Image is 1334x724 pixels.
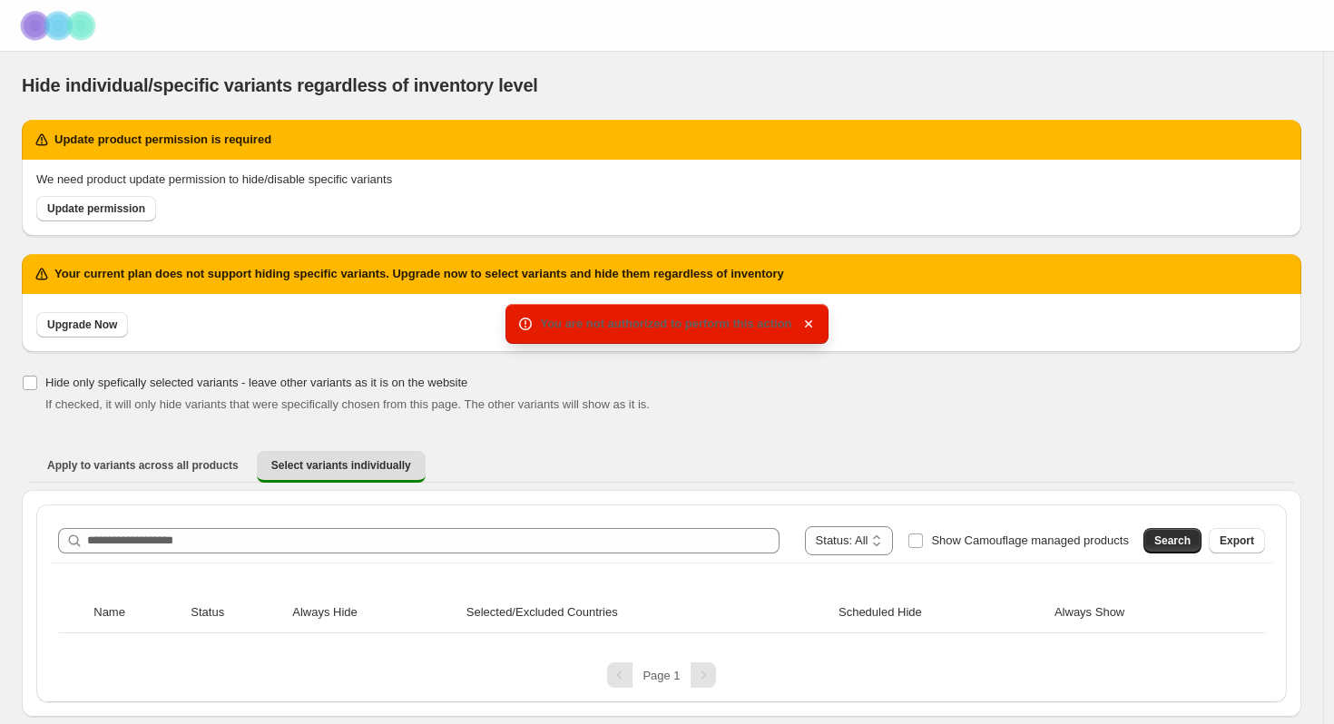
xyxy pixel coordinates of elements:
span: Select variants individually [271,458,411,473]
th: Name [88,592,185,633]
span: Upgrade Now [47,318,117,332]
span: Update permission [47,201,145,216]
button: Apply to variants across all products [33,451,253,480]
th: Always Show [1049,592,1235,633]
span: Export [1220,533,1254,548]
span: If checked, it will only hide variants that were specifically chosen from this page. The other va... [45,397,650,411]
div: Select variants individually [22,490,1301,717]
h2: Update product permission is required [54,131,271,149]
span: Hide individual/specific variants regardless of inventory level [22,75,538,95]
span: You are not authorized to perform this action [540,317,791,330]
span: Search [1154,533,1191,548]
th: Status [185,592,287,633]
button: Export [1209,528,1265,553]
nav: Pagination [51,662,1272,688]
a: Update permission [36,196,156,221]
h2: Your current plan does not support hiding specific variants. Upgrade now to select variants and h... [54,265,784,283]
th: Always Hide [287,592,460,633]
span: Hide only spefically selected variants - leave other variants as it is on the website [45,376,467,389]
a: Upgrade Now [36,312,128,338]
span: Apply to variants across all products [47,458,239,473]
th: Selected/Excluded Countries [461,592,833,633]
button: Select variants individually [257,451,426,483]
span: We need product update permission to hide/disable specific variants [36,172,392,186]
button: Search [1143,528,1202,553]
span: Show Camouflage managed products [931,533,1129,547]
th: Scheduled Hide [833,592,1049,633]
